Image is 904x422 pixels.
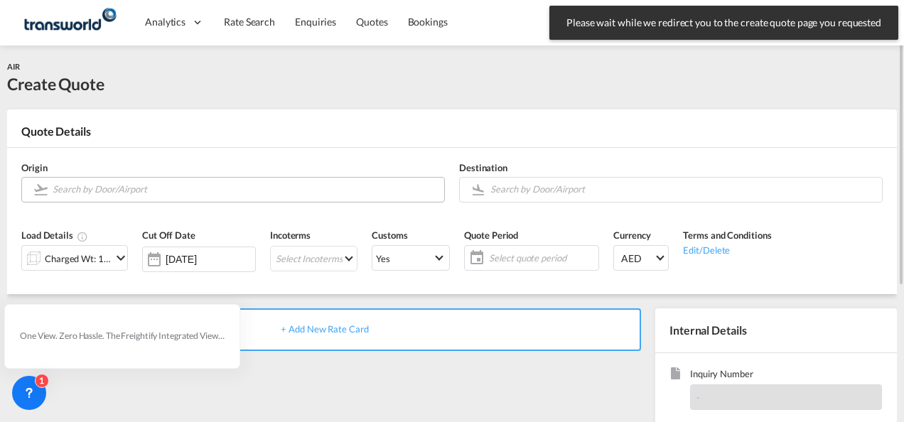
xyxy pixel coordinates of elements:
md-icon: icon-calendar [465,249,482,266]
input: Select [166,254,255,265]
md-select: Select Incoterms [270,246,357,271]
div: Charged Wt: 1.00 KGicon-chevron-down [21,245,128,271]
div: Yes [376,253,390,264]
span: Terms and Conditions [683,229,771,241]
img: f753ae806dec11f0841701cdfdf085c0.png [21,6,117,38]
md-select: Select Customs: Yes [372,245,450,271]
div: Create Quote [7,72,104,95]
span: Enquiries [295,16,336,28]
input: Search by Door/Airport [490,177,875,202]
span: Select quote period [489,251,595,264]
span: Customs [372,229,407,241]
span: - [696,391,700,403]
span: AED [621,251,654,266]
div: Internal Details [655,308,897,352]
span: Destination [459,162,507,173]
span: Analytics [145,15,185,29]
md-icon: icon-chevron-down [112,249,129,266]
span: AIR [7,62,20,71]
span: Quotes [356,16,387,28]
span: Rate Search [224,16,275,28]
span: Currency [613,229,650,241]
span: Please wait while we redirect you to the create quote page you requested [562,16,886,30]
md-select: Select Currency: د.إ AEDUnited Arab Emirates Dirham [613,245,669,271]
span: Quote Period [464,229,518,241]
div: + Add New Rate Card [9,308,641,351]
div: Quote Details [7,124,897,146]
span: Cut Off Date [142,229,195,241]
span: Select quote period [485,248,598,268]
span: Incoterms [270,229,311,241]
div: Edit/Delete [683,242,771,256]
input: Search by Door/Airport [53,177,437,202]
span: Origin [21,162,47,173]
span: Inquiry Number [690,367,882,384]
span: Bookings [408,16,448,28]
span: + Add New Rate Card [281,323,368,335]
div: Charged Wt: 1.00 KG [45,249,112,269]
span: Load Details [21,229,88,241]
md-icon: Chargeable Weight [77,231,88,242]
